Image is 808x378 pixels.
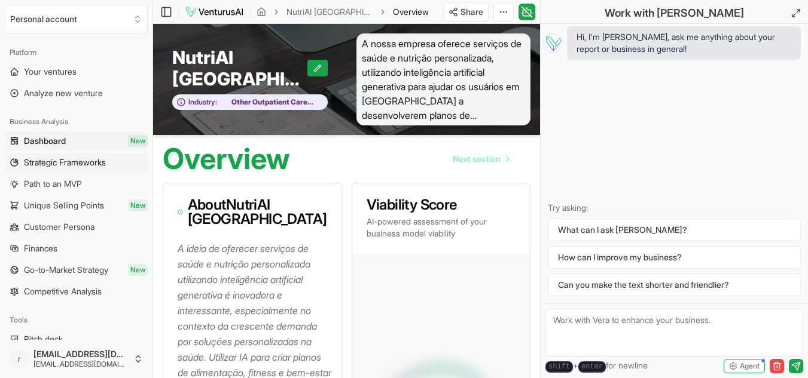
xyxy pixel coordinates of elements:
kbd: enter [578,361,606,373]
button: Agent [724,359,765,373]
button: r[EMAIL_ADDRESS][DOMAIN_NAME][EMAIL_ADDRESS][DOMAIN_NAME] [5,345,148,373]
h3: About NutriAI [GEOGRAPHIC_DATA] [178,198,327,226]
h2: Work with [PERSON_NAME] [605,5,744,21]
img: Vera [543,33,562,53]
div: Tools [5,311,148,330]
span: New [128,264,148,276]
kbd: shift [545,361,573,373]
nav: pagination [443,147,519,171]
span: A nossa empresa oferece serviços de saúde e nutrição personalizada, utilizando inteligência artif... [356,33,531,125]
span: [EMAIL_ADDRESS][DOMAIN_NAME] [33,359,129,369]
span: Finances [24,242,57,254]
span: NutriAI [GEOGRAPHIC_DATA] [172,47,307,90]
span: Dashboard [24,135,66,147]
span: Share [461,6,483,18]
span: [EMAIL_ADDRESS][DOMAIN_NAME] [33,349,129,359]
a: DashboardNew [5,131,148,150]
span: New [128,135,148,147]
span: Other Outpatient Care Centers [217,97,321,107]
button: Select an organization [5,5,148,33]
nav: breadcrumb [257,6,429,18]
span: Go-to-Market Strategy [24,264,108,276]
p: AI-powered assessment of your business model viability [367,216,516,239]
button: What can I ask [PERSON_NAME]? [548,219,801,241]
a: Customer Persona [5,217,148,236]
span: Industry: [188,97,217,107]
a: Go-to-Market StrategyNew [5,260,148,279]
a: NutriAI [GEOGRAPHIC_DATA] [286,6,373,18]
span: + for newline [545,359,648,373]
span: Overview [393,6,429,18]
button: Can you make the text shorter and friendlier? [548,273,801,296]
span: Competitive Analysis [24,285,102,297]
h3: Viability Score [367,198,516,212]
span: Next section [453,153,501,165]
span: r [10,349,29,368]
span: Your ventures [24,66,77,78]
span: Analyze new venture [24,87,103,99]
span: Hi, I'm [PERSON_NAME], ask me anything about your report or business in general! [577,31,791,55]
a: Analyze new venture [5,84,148,103]
img: logo [185,5,244,19]
span: New [128,199,148,211]
span: Strategic Frameworks [24,156,106,168]
a: Strategic Frameworks [5,153,148,172]
a: Competitive Analysis [5,282,148,301]
button: How can I improve my business? [548,246,801,269]
span: Agent [740,361,760,371]
button: Industry:Other Outpatient Care Centers [172,94,328,110]
div: Platform [5,43,148,62]
a: Your ventures [5,62,148,81]
span: Path to an MVP [24,178,82,190]
a: Pitch deck [5,330,148,349]
span: Customer Persona [24,221,94,233]
a: Go to next page [443,147,519,171]
button: Share [443,2,489,21]
a: Finances [5,239,148,258]
a: Path to an MVP [5,174,148,193]
span: Pitch deck [24,333,63,345]
div: Business Analysis [5,112,148,131]
a: Unique Selling PointsNew [5,196,148,215]
span: Unique Selling Points [24,199,104,211]
h1: Overview [163,145,290,173]
p: Try asking: [548,202,801,214]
